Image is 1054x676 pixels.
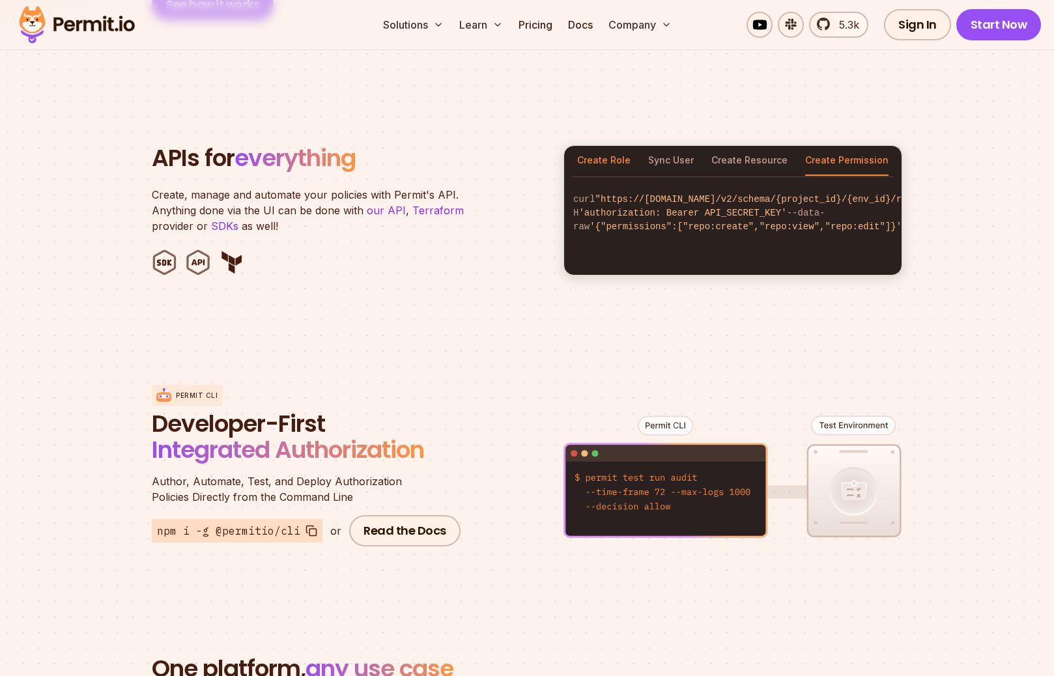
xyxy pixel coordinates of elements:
span: "https://[DOMAIN_NAME]/v2/schema/{project_id}/{env_id}/roles/admin/permissions" [595,194,1028,204]
a: Docs [563,12,598,38]
a: our API [367,204,406,217]
p: Permit CLI [176,391,218,401]
span: Author, Automate, Test, and Deploy Authorization [152,473,464,489]
span: Integrated Authorization [152,433,424,466]
a: SDKs [211,219,238,232]
a: Terraform [412,204,464,217]
a: Pricing [513,12,558,38]
span: npm i -g @permitio/cli [157,523,300,539]
button: Create Permission [805,146,889,176]
button: Solutions [378,12,449,38]
button: Create Resource [711,146,788,176]
code: curl -H --data-raw [564,182,902,244]
a: Sign In [884,9,951,40]
h2: APIs for [152,145,548,171]
a: 5.3k [809,12,868,38]
p: Create, manage and automate your policies with Permit's API. Anything done via the UI can be done... [152,187,477,234]
button: npm i -g @permitio/cli [152,519,322,542]
button: Sync User [648,146,694,176]
span: 5.3k [831,17,859,33]
button: Create Role [577,146,631,176]
div: or [330,523,341,539]
img: Permit logo [13,3,141,47]
span: 'authorization: Bearer API_SECRET_KEY' [578,208,786,218]
a: Start Now [956,9,1042,40]
p: Policies Directly from the Command Line [152,473,464,505]
span: everything [235,141,356,175]
button: Company [603,12,677,38]
a: Read the Docs [349,515,461,546]
span: '{"permissions":["repo:create","repo:view","repo:edit"]}' [590,221,902,232]
span: Developer-First [152,411,464,437]
button: Learn [454,12,508,38]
